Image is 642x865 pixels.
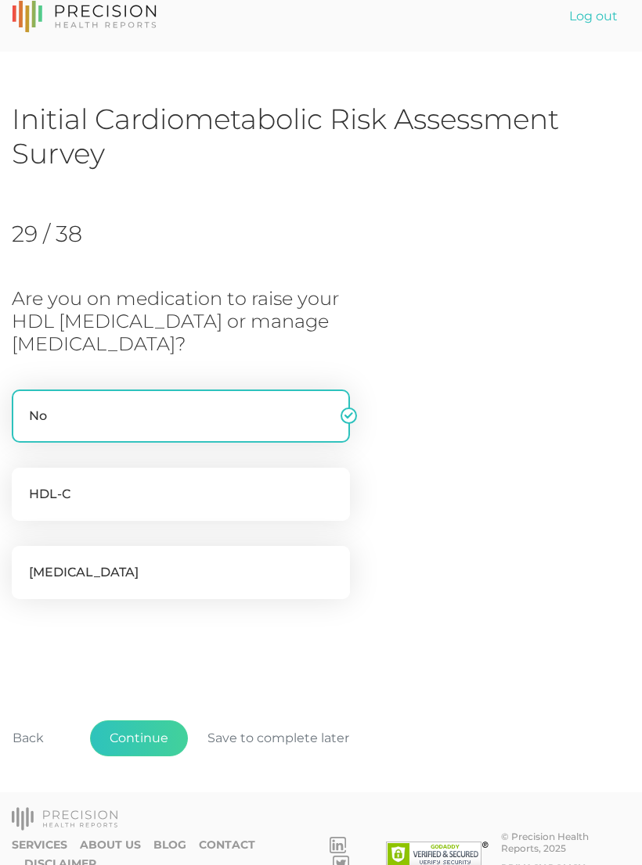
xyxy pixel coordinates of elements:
[199,838,255,852] a: Contact
[12,468,350,521] label: HDL-C
[12,389,350,443] label: No
[80,838,141,852] a: About Us
[12,288,383,355] h3: Are you on medication to raise your HDL [MEDICAL_DATA] or manage [MEDICAL_DATA]?
[90,720,188,756] button: Continue
[557,1,630,32] a: Log out
[188,720,369,756] button: Save to complete later
[12,838,67,852] a: Services
[153,838,186,852] a: Blog
[501,831,630,854] div: © Precision Health Reports, 2025
[12,221,172,247] h2: 29 / 38
[12,102,630,171] h1: Initial Cardiometabolic Risk Assessment Survey
[12,546,350,599] label: [MEDICAL_DATA]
